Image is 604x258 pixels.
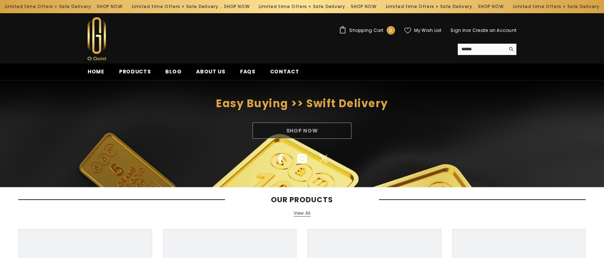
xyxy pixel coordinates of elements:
a: Blog [158,68,189,80]
a: SHOP NOW [312,3,338,11]
button: Search [505,44,516,55]
span: Contact [270,68,299,75]
span: Blog [165,68,181,75]
a: My Wish List [404,27,442,34]
a: About us [189,68,233,80]
div: Limited time Offers + Safe Delivery .. [216,1,343,12]
span: About us [196,68,225,75]
span: My Wish List [414,28,442,33]
a: Sign In [450,27,467,33]
a: Home [80,68,112,80]
span: Shopping Cart [349,28,383,33]
span: Products [119,68,151,75]
a: View All [294,210,311,217]
a: SHOP NOW [439,3,465,11]
a: Contact [263,68,307,80]
span: FAQs [240,68,255,75]
div: Limited time Offers + Safe Delivery .. [88,1,216,12]
span: Home [88,68,104,75]
span: Our Products [225,195,379,204]
a: Create an Account [472,27,516,33]
span: or [467,27,471,33]
summary: Search [458,44,516,55]
a: SHOP NOW [58,3,84,11]
a: Products [112,68,158,80]
div: Limited time Offers + Safe Delivery .. [469,1,597,12]
a: SHOP NOW [185,3,211,11]
a: FAQs [233,68,263,80]
span: 0 [389,26,392,34]
div: Limited time Offers + Safe Delivery .. [343,1,470,12]
a: Shopping Cart [339,26,395,34]
img: Ogold Shop [88,17,106,60]
a: SHOP NOW [567,3,592,11]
